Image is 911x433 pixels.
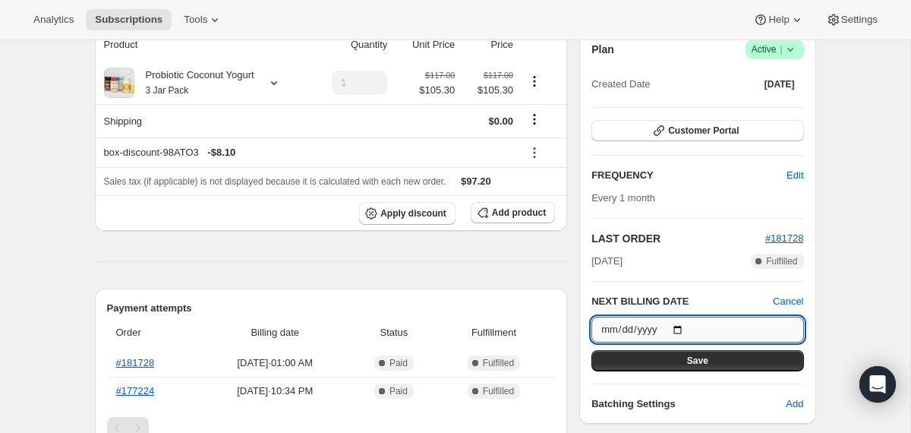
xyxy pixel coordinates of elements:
a: #181728 [116,357,155,368]
button: Subscriptions [86,9,172,30]
span: | [780,43,782,55]
h2: Payment attempts [107,301,556,316]
a: #177224 [116,385,155,397]
h2: NEXT BILLING DATE [591,294,773,309]
span: [DATE] · 01:00 AM [204,356,347,371]
span: Every 1 month [591,192,655,204]
button: Add [777,392,812,416]
span: Status [355,325,433,340]
img: product img [104,68,134,98]
button: Shipping actions [522,111,547,128]
th: Shipping [95,104,308,137]
h6: Batching Settings [591,397,786,412]
button: Analytics [24,9,83,30]
span: Add product [492,207,546,219]
button: Cancel [773,294,803,309]
button: Tools [175,9,232,30]
span: Fulfilled [483,357,514,369]
span: [DATE] [764,78,795,90]
div: Probiotic Coconut Yogurt [134,68,254,98]
button: Customer Portal [591,120,803,141]
button: Product actions [522,73,547,90]
span: Subscriptions [95,14,162,26]
th: Quantity [308,28,392,62]
th: Unit Price [392,28,459,62]
button: Apply discount [359,202,455,225]
span: Tools [184,14,207,26]
span: Created Date [591,77,650,92]
span: Paid [389,385,408,397]
span: Paid [389,357,408,369]
button: Help [744,9,813,30]
span: $0.00 [488,115,513,127]
button: Settings [817,9,887,30]
span: Billing date [204,325,347,340]
span: Sales tax (if applicable) is not displayed because it is calculated with each new order. [104,176,446,187]
span: $97.20 [461,175,491,187]
div: box-discount-98ATO3 [104,145,514,160]
span: Settings [841,14,878,26]
span: Edit [786,168,803,183]
h2: Plan [591,42,614,57]
span: Save [687,355,708,367]
th: Price [459,28,518,62]
span: Active [752,42,798,57]
h2: LAST ORDER [591,231,765,246]
span: Apply discount [380,207,446,220]
span: Fulfillment [442,325,546,340]
span: $105.30 [464,83,513,98]
button: [DATE] [755,74,804,95]
span: $105.30 [419,83,455,98]
a: #181728 [765,232,804,244]
span: Help [768,14,789,26]
span: Add [786,397,803,412]
span: [DATE] [591,254,623,269]
h2: FREQUENCY [591,168,786,183]
span: Fulfilled [483,385,514,397]
th: Order [107,316,200,349]
button: Save [591,350,803,371]
button: Edit [777,163,812,188]
span: Analytics [33,14,74,26]
div: Open Intercom Messenger [859,366,896,403]
small: 3 Jar Pack [146,85,189,96]
th: Product [95,28,308,62]
small: $117.00 [484,71,513,80]
button: Add product [471,202,555,223]
span: Fulfilled [766,255,797,267]
span: Customer Portal [668,125,739,137]
button: #181728 [765,231,804,246]
span: - $8.10 [207,145,235,160]
span: [DATE] · 10:34 PM [204,384,347,399]
small: $117.00 [425,71,455,80]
